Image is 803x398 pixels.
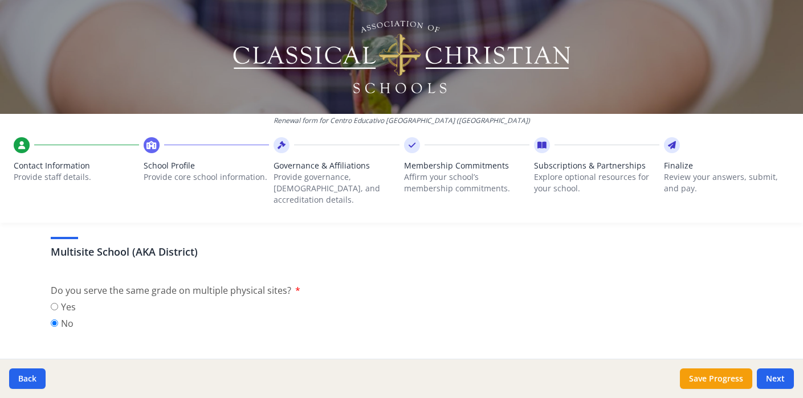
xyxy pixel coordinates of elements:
label: Yes [51,300,76,314]
p: Provide core school information. [144,171,269,183]
input: Yes [51,303,58,310]
button: Save Progress [680,368,752,389]
input: No [51,319,58,327]
h3: Multisite School (AKA District) [51,244,753,260]
p: Review your answers, submit, and pay. [664,171,789,194]
p: Explore optional resources for your school. [534,171,659,194]
span: School Profile [144,160,269,171]
p: Affirm your school’s membership commitments. [404,171,529,194]
span: Subscriptions & Partnerships [534,160,659,171]
span: Governance & Affiliations [274,160,399,171]
p: Provide staff details. [14,171,139,183]
span: Finalize [664,160,789,171]
span: Membership Commitments [404,160,529,171]
img: Logo [231,17,572,97]
button: Next [757,368,794,389]
label: No [51,317,76,330]
p: Provide governance, [DEMOGRAPHIC_DATA], and accreditation details. [274,171,399,206]
span: Contact Information [14,160,139,171]
button: Back [9,368,46,389]
span: Do you serve the same grade on multiple physical sites? [51,284,291,297]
